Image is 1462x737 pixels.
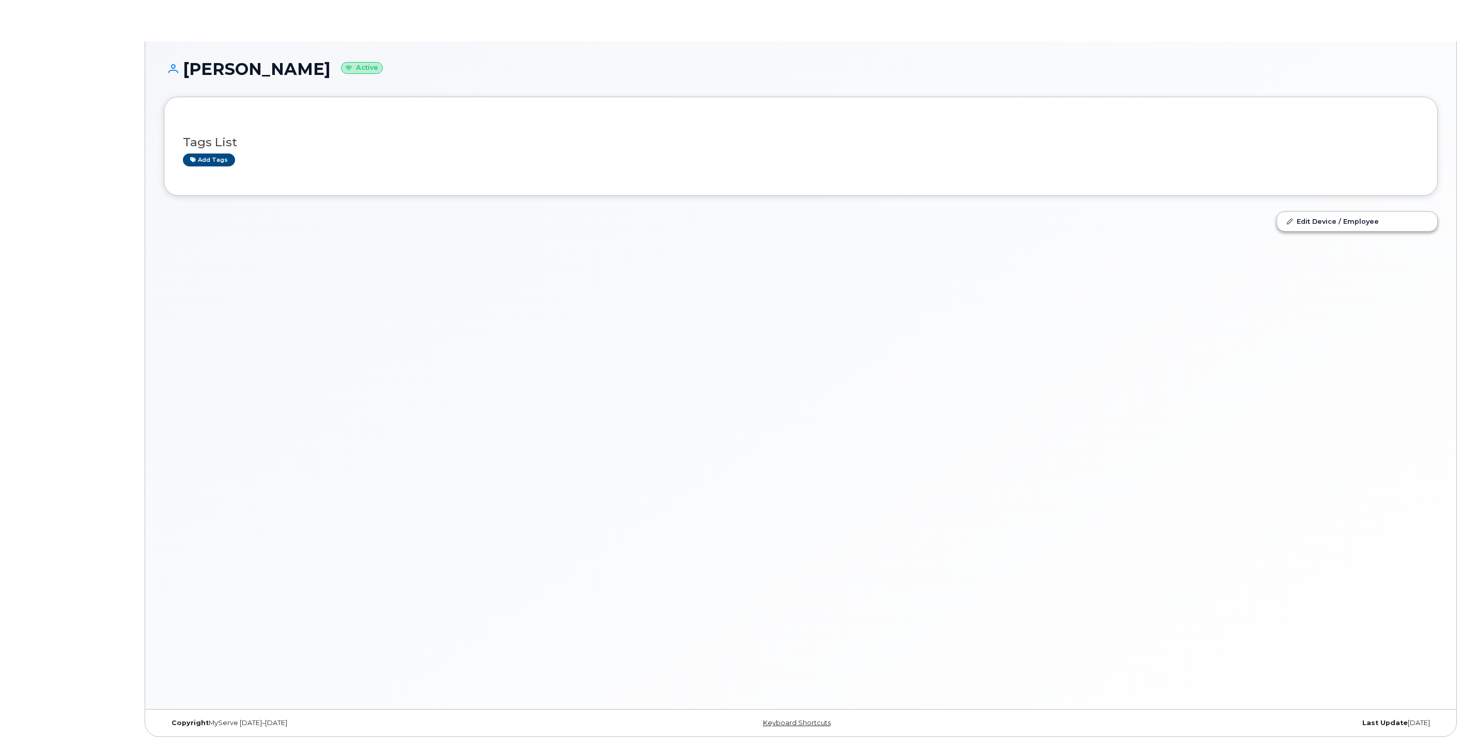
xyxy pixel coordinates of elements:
strong: Copyright [172,719,209,727]
div: MyServe [DATE]–[DATE] [164,719,588,727]
h3: Tags List [183,136,1419,149]
a: Edit Device / Employee [1277,212,1437,231]
div: [DATE] [1013,719,1438,727]
a: Keyboard Shortcuts [763,719,831,727]
small: Active [341,62,383,74]
a: Add tags [183,153,235,166]
h1: [PERSON_NAME] [164,60,1438,78]
strong: Last Update [1362,719,1408,727]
